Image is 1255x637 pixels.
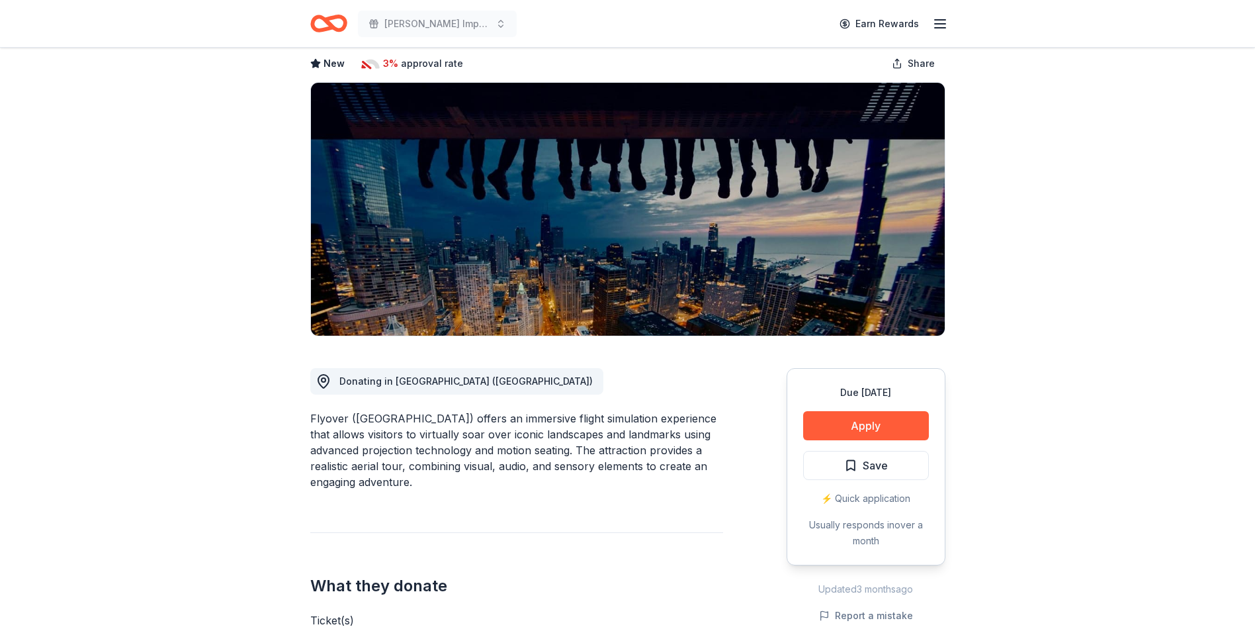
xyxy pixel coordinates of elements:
span: approval rate [401,56,463,72]
button: Share [881,50,945,77]
div: Updated 3 months ago [787,581,945,597]
div: Usually responds in over a month [803,517,929,549]
a: Earn Rewards [832,12,927,36]
h2: What they donate [310,575,723,597]
button: Save [803,451,929,480]
span: 3% [383,56,398,72]
span: [PERSON_NAME] Impact Fall Gala [384,16,490,32]
span: Share [908,56,935,72]
button: Apply [803,411,929,440]
div: Ticket(s) [310,612,723,628]
div: ⚡️ Quick application [803,491,929,507]
a: Home [310,8,347,39]
span: New [324,56,345,72]
span: Donating in [GEOGRAPHIC_DATA] ([GEOGRAPHIC_DATA]) [339,375,593,387]
img: Image for Flyover (Chicago) [311,83,945,336]
div: Due [DATE] [803,385,929,401]
div: Flyover ([GEOGRAPHIC_DATA]) offers an immersive flight simulation experience that allows visitors... [310,411,723,490]
span: Save [863,457,888,474]
button: Report a mistake [819,608,913,624]
button: [PERSON_NAME] Impact Fall Gala [358,11,517,37]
